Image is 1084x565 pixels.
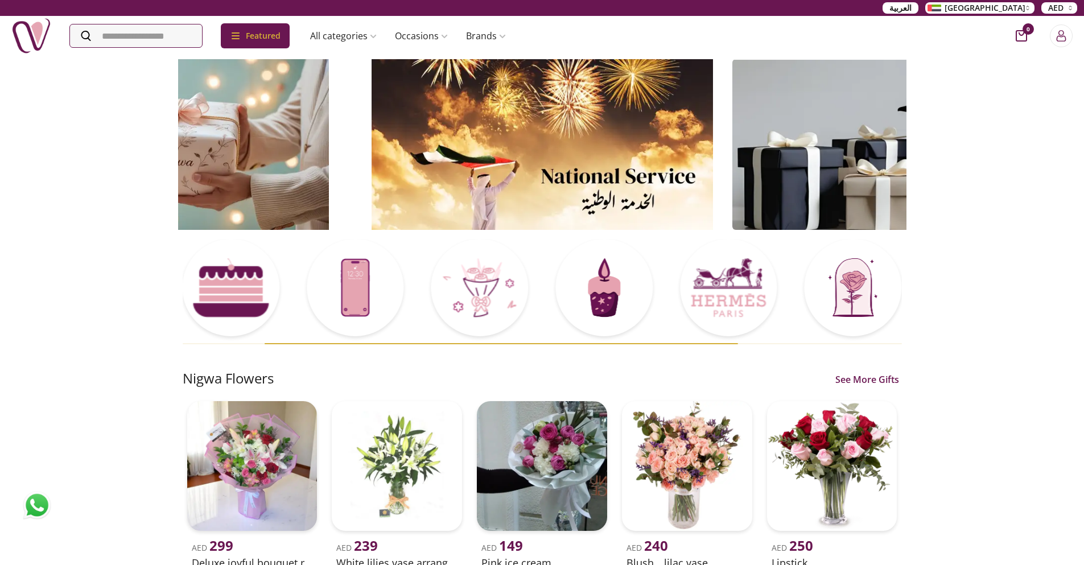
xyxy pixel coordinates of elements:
[1050,24,1073,47] button: Login
[1041,2,1077,14] button: AED
[386,24,457,47] a: Occasions
[11,16,51,56] img: Nigwa-uae-gifts
[1016,30,1027,42] button: cart-button
[209,536,233,555] span: 299
[627,542,668,553] span: AED
[182,239,279,339] a: Card Thumbnail
[192,542,233,553] span: AED
[767,401,897,531] img: uae-gifts-Lipstick
[332,401,462,531] img: uae-gifts-White Lilies Vase Arrangement
[307,239,404,339] a: Card Thumbnail
[301,24,386,47] a: All categories
[772,542,813,553] span: AED
[889,2,912,14] span: العربية
[431,239,529,339] a: Card Thumbnail
[555,239,653,339] a: Card Thumbnail
[457,24,515,47] a: Brands
[1023,23,1034,35] span: 0
[622,401,752,531] img: uae-gifts-Blush _ Lilac Vase
[499,536,523,555] span: 149
[925,2,1034,14] button: [GEOGRAPHIC_DATA]
[187,401,318,531] img: uae-gifts-Deluxe Joyful Bouquet Roses Lilies
[1048,2,1064,14] span: AED
[354,536,378,555] span: 239
[70,24,202,47] input: Search
[336,542,378,553] span: AED
[680,239,777,339] a: Card Thumbnail
[644,536,668,555] span: 240
[477,401,607,531] img: uae-gifts-PINK ICE CREAM
[805,239,902,339] a: Card Thumbnail
[789,536,813,555] span: 250
[832,373,902,386] a: See More Gifts
[221,23,290,48] div: Featured
[23,491,51,519] img: whatsapp
[183,369,274,387] h2: Nigwa Flowers
[481,542,523,553] span: AED
[928,5,941,11] img: Arabic_dztd3n.png
[945,2,1025,14] span: [GEOGRAPHIC_DATA]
